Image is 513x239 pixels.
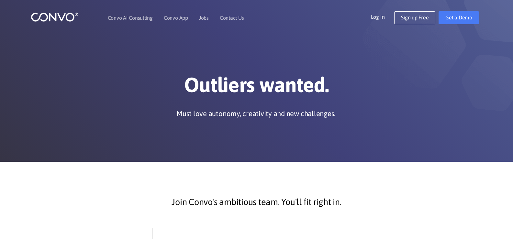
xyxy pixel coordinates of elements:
p: Must love autonomy, creativity and new challenges. [176,109,335,118]
a: Jobs [199,15,209,20]
a: Sign up Free [394,11,435,24]
h1: Outliers wanted. [77,72,436,102]
img: logo_1.png [31,12,78,22]
a: Convo App [164,15,188,20]
a: Contact Us [220,15,244,20]
p: Join Convo's ambitious team. You'll fit right in. [82,194,431,210]
a: Log In [371,11,395,22]
a: Convo AI Consulting [108,15,153,20]
a: Get a Demo [439,11,479,24]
